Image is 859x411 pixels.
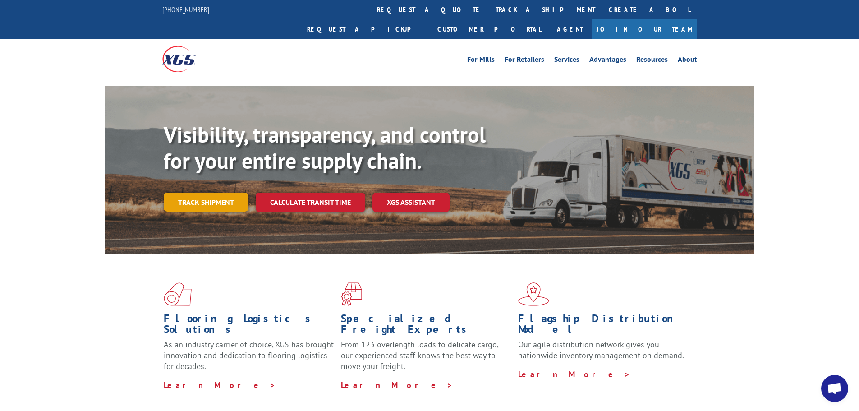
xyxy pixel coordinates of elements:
[164,120,486,175] b: Visibility, transparency, and control for your entire supply chain.
[164,339,334,371] span: As an industry carrier of choice, XGS has brought innovation and dedication to flooring logistics...
[518,282,549,306] img: xgs-icon-flagship-distribution-model-red
[518,369,630,379] a: Learn More >
[548,19,592,39] a: Agent
[300,19,431,39] a: Request a pickup
[164,282,192,306] img: xgs-icon-total-supply-chain-intelligence-red
[505,56,544,66] a: For Retailers
[592,19,697,39] a: Join Our Team
[636,56,668,66] a: Resources
[518,313,689,339] h1: Flagship Distribution Model
[256,193,365,212] a: Calculate transit time
[164,313,334,339] h1: Flooring Logistics Solutions
[341,339,511,379] p: From 123 overlength loads to delicate cargo, our experienced staff knows the best way to move you...
[341,313,511,339] h1: Specialized Freight Experts
[821,375,848,402] div: Open chat
[341,380,453,390] a: Learn More >
[372,193,450,212] a: XGS ASSISTANT
[678,56,697,66] a: About
[518,339,684,360] span: Our agile distribution network gives you nationwide inventory management on demand.
[164,380,276,390] a: Learn More >
[341,282,362,306] img: xgs-icon-focused-on-flooring-red
[431,19,548,39] a: Customer Portal
[164,193,248,212] a: Track shipment
[589,56,626,66] a: Advantages
[467,56,495,66] a: For Mills
[162,5,209,14] a: [PHONE_NUMBER]
[554,56,579,66] a: Services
